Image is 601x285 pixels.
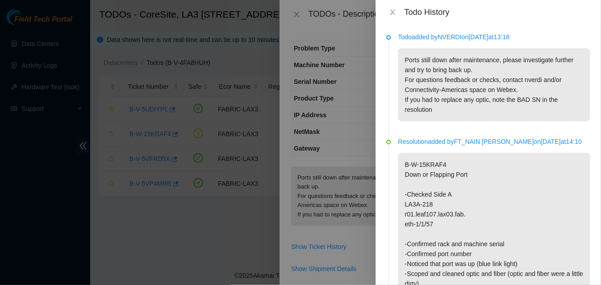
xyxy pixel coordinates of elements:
p: Todo added by NVERDI on [DATE] at 13:18 [398,32,590,42]
p: Ports still down after maintenance, please investigate further and try to bring back up. For ques... [398,48,590,121]
div: Todo History [404,7,590,17]
span: close [389,9,396,16]
button: Close [386,8,399,17]
p: Resolution added by FT_NAIN [PERSON_NAME] on [DATE] at 14:10 [398,137,590,147]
